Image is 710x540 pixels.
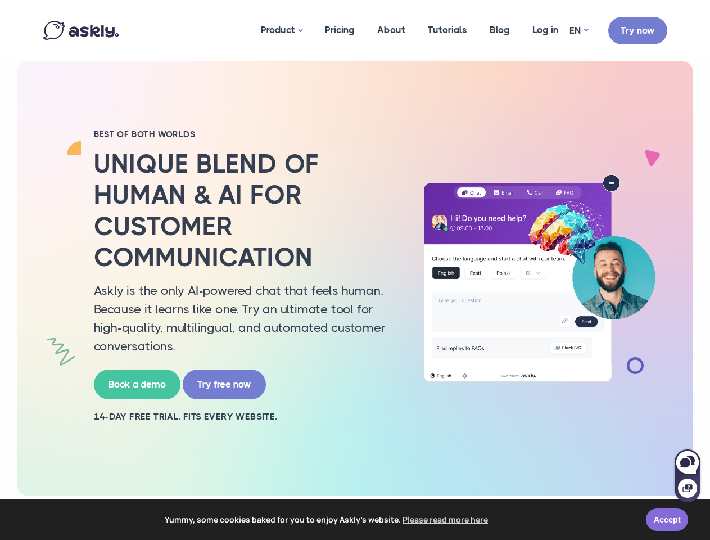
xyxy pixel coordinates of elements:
[401,511,490,528] a: learn more about cookies
[183,370,266,399] a: Try free now
[608,17,667,44] a: Try now
[43,21,119,40] img: Askly
[94,129,397,140] h2: BEST OF BOTH WORLDS
[646,508,688,531] a: Accept
[569,22,588,39] a: EN
[250,3,314,58] a: Product
[94,148,397,273] h2: Unique blend of human & AI for customer communication
[94,281,397,355] p: Askly is the only AI-powered chat that feels human. Because it learns like one. Try an ultimate t...
[478,3,521,57] a: Blog
[314,3,366,57] a: Pricing
[673,447,702,503] iframe: Askly chat
[521,3,569,57] a: Log in
[94,411,397,423] h2: 14-day free trial. Fits every website.
[94,370,180,399] a: Book a demo
[16,511,638,528] span: Yummy, some cookies baked for you to enjoy Askly's website.
[414,174,664,382] img: AI multilingual chat
[417,3,478,57] a: Tutorials
[366,3,417,57] a: About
